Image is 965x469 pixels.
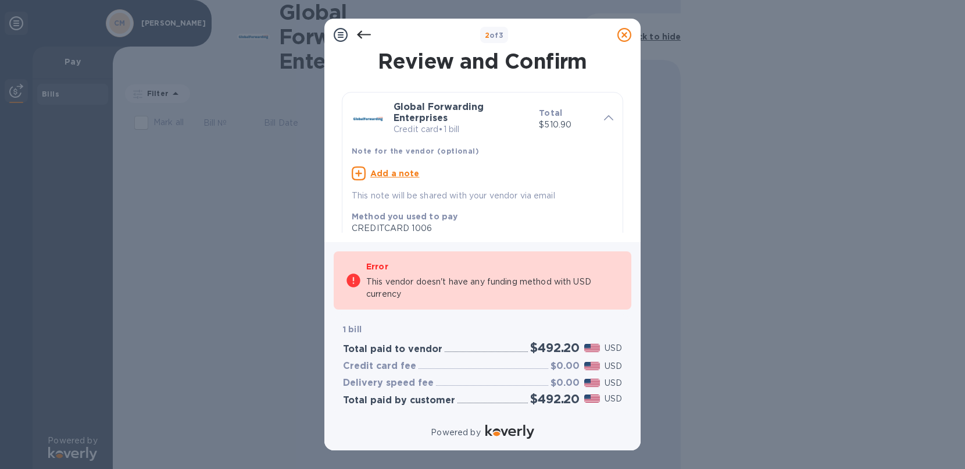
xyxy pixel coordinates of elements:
[539,108,562,118] b: Total
[352,212,458,221] b: Method you used to pay
[485,31,504,40] b: of 3
[352,222,604,234] div: CREDITCARD 1006
[352,102,613,202] div: Global Forwarding EnterprisesCredit card•1 billTotal$510.90Note for the vendor (optional)Add a no...
[584,344,600,352] img: USD
[605,377,622,389] p: USD
[394,101,484,123] b: Global Forwarding Enterprises
[584,362,600,370] img: USD
[343,378,434,389] h3: Delivery speed fee
[539,119,595,131] p: $510.90
[584,395,600,403] img: USD
[352,147,479,155] b: Note for the vendor (optional)
[339,49,626,73] h1: Review and Confirm
[343,395,455,406] h3: Total paid by customer
[584,379,600,387] img: USD
[352,190,613,202] p: This note will be shared with your vendor via email
[366,262,388,271] b: Error
[366,276,620,300] p: This vendor doesn't have any funding method with USD currency
[605,342,622,354] p: USD
[605,393,622,405] p: USD
[370,169,420,178] u: Add a note
[485,425,534,439] img: Logo
[343,325,362,334] b: 1 bill
[551,378,580,389] h3: $0.00
[343,361,416,372] h3: Credit card fee
[530,340,580,355] h2: $492.20
[605,360,622,372] p: USD
[394,123,530,136] p: Credit card • 1 bill
[431,427,480,439] p: Powered by
[343,344,442,355] h3: Total paid to vendor
[551,361,580,372] h3: $0.00
[485,31,489,40] span: 2
[530,392,580,406] h2: $492.20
